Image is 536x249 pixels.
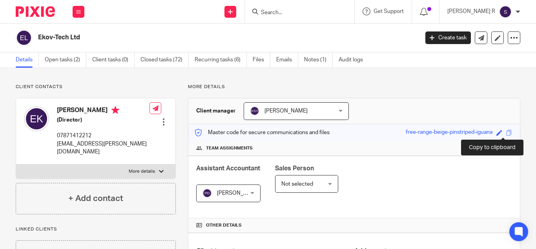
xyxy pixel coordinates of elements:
a: Closed tasks (72) [140,52,189,68]
span: Team assignments [206,145,253,151]
img: Pixie [16,6,55,17]
a: Details [16,52,39,68]
a: Notes (1) [304,52,333,68]
span: [PERSON_NAME] [264,108,308,114]
h3: Client manager [196,107,236,115]
p: Master code for secure communications and files [194,129,330,136]
img: svg%3E [16,30,32,46]
img: svg%3E [250,106,259,116]
h2: Ekov-Tech Ltd [38,33,339,42]
span: Not selected [281,181,313,187]
p: Linked clients [16,226,176,232]
a: Client tasks (0) [92,52,135,68]
span: Assistant Accountant [196,165,260,172]
h4: + Add contact [68,192,123,205]
p: 07871412212 [57,132,149,140]
span: [PERSON_NAME] [217,190,260,196]
p: [PERSON_NAME] R [447,7,495,15]
a: Emails [276,52,298,68]
p: More details [188,84,520,90]
img: svg%3E [202,188,212,198]
div: free-range-beige-pinstriped-iguana [406,128,492,137]
p: Client contacts [16,84,176,90]
a: Recurring tasks (6) [195,52,247,68]
a: Files [253,52,270,68]
span: Other details [206,222,242,229]
img: svg%3E [499,6,512,18]
h5: (Director) [57,116,149,124]
i: Primary [111,106,119,114]
p: More details [129,168,155,175]
span: Sales Person [275,165,314,172]
span: Get Support [374,9,404,14]
img: svg%3E [24,106,49,131]
p: [EMAIL_ADDRESS][PERSON_NAME][DOMAIN_NAME] [57,140,149,156]
a: Open tasks (2) [45,52,86,68]
input: Search [260,9,331,17]
a: Audit logs [339,52,369,68]
a: Create task [425,31,471,44]
h4: [PERSON_NAME] [57,106,149,116]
